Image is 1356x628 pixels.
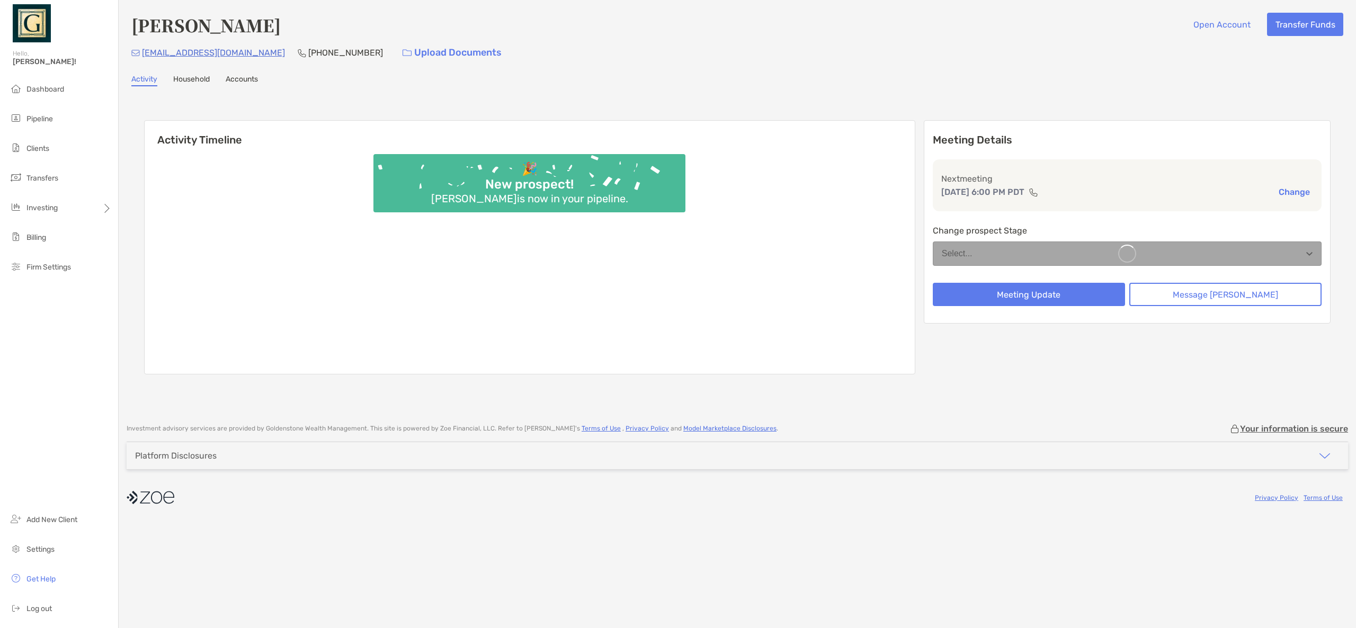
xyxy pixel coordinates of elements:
p: [DATE] 6:00 PM PDT [941,185,1024,199]
img: icon arrow [1318,450,1331,462]
img: communication type [1029,188,1038,196]
span: Clients [26,144,49,153]
span: Settings [26,545,55,554]
button: Meeting Update [933,283,1125,306]
a: Upload Documents [396,41,508,64]
p: Next meeting [941,172,1313,185]
span: Dashboard [26,85,64,94]
a: Terms of Use [582,425,621,432]
img: clients icon [10,141,22,154]
a: Activity [131,75,157,86]
span: Add New Client [26,515,77,524]
p: Your information is secure [1240,424,1348,434]
p: Change prospect Stage [933,224,1322,237]
img: logout icon [10,602,22,614]
img: add_new_client icon [10,513,22,525]
img: Email Icon [131,50,140,56]
span: Billing [26,233,46,242]
a: Model Marketplace Disclosures [683,425,777,432]
p: [EMAIL_ADDRESS][DOMAIN_NAME] [142,46,285,59]
a: Household [173,75,210,86]
a: Privacy Policy [626,425,669,432]
img: pipeline icon [10,112,22,124]
img: company logo [127,486,174,509]
img: settings icon [10,542,22,555]
span: Get Help [26,575,56,584]
img: button icon [403,49,412,57]
img: investing icon [10,201,22,213]
img: dashboard icon [10,82,22,95]
div: Platform Disclosures [135,451,217,461]
p: [PHONE_NUMBER] [308,46,383,59]
img: Zoe Logo [13,4,51,42]
div: 🎉 [518,162,542,177]
img: firm-settings icon [10,260,22,273]
span: Pipeline [26,114,53,123]
p: Investment advisory services are provided by Goldenstone Wealth Management . This site is powered... [127,425,778,433]
img: transfers icon [10,171,22,184]
img: Phone Icon [298,49,306,57]
span: Firm Settings [26,263,71,272]
img: billing icon [10,230,22,243]
div: New prospect! [481,177,578,192]
a: Privacy Policy [1255,494,1298,501]
button: Transfer Funds [1267,13,1343,36]
span: Log out [26,604,52,613]
a: Terms of Use [1304,494,1343,501]
p: Meeting Details [933,133,1322,147]
h6: Activity Timeline [145,121,915,146]
button: Change [1275,186,1313,198]
button: Message [PERSON_NAME] [1129,283,1322,306]
span: Investing [26,203,58,212]
button: Open Account [1185,13,1259,36]
h4: [PERSON_NAME] [131,13,281,37]
span: Transfers [26,174,58,183]
a: Accounts [226,75,258,86]
div: [PERSON_NAME] is now in your pipeline. [427,192,632,205]
span: [PERSON_NAME]! [13,57,112,66]
img: get-help icon [10,572,22,585]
